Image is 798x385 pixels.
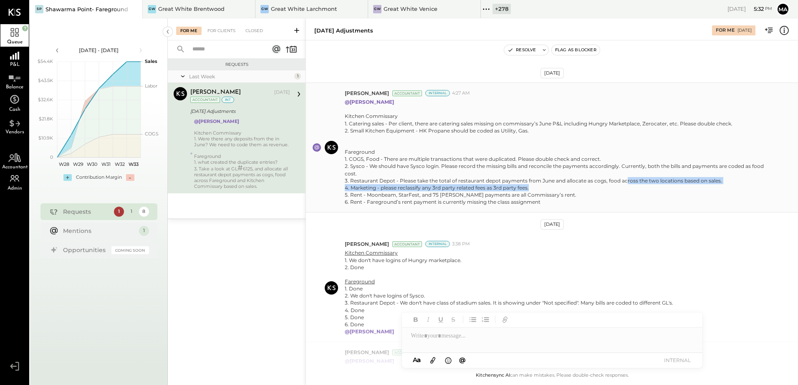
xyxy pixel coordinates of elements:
div: Contribution Margin [76,174,122,181]
div: 5. Done [345,314,673,321]
text: $10.9K [38,135,53,141]
div: 1 [294,73,301,80]
div: Opportunities [63,246,107,254]
div: 1 [139,226,149,236]
text: $54.4K [38,58,53,64]
div: 1. Were there any deposits from the in June? We need to code them as revenue. [194,136,290,147]
div: Shawarma Point- Fareground [45,5,128,13]
span: Cash [9,107,20,112]
div: 3. Restaurant Depot - We don't have class of stadium sales. It is showing under "Not specified". ... [345,299,673,306]
div: [DATE] [737,27,752,33]
div: Fareground [194,153,290,159]
a: P&L [0,47,29,69]
div: Accountant [190,97,220,103]
button: INTERNAL [661,355,694,366]
div: For Me [176,27,202,35]
strong: @[PERSON_NAME] [345,358,394,364]
div: Requests [172,62,301,67]
div: Internal [425,90,450,96]
u: Kitchen Commissary [345,250,398,256]
div: + [63,174,72,181]
text: W32 [115,161,125,167]
div: int [222,97,234,103]
text: $43.5K [38,77,53,83]
span: Admin [8,186,22,191]
button: Aa [410,355,424,365]
button: Italic [423,314,434,325]
span: # [237,163,243,172]
button: Ma [776,2,790,16]
span: [PERSON_NAME] [345,90,389,97]
a: Balance [0,69,29,92]
div: [DATE] [274,89,290,96]
text: W30 [86,161,97,167]
div: SP [35,5,43,13]
text: Sales [145,58,157,64]
div: Great White Larchmont [271,5,337,13]
div: [DATE] Adjustments [190,107,288,115]
div: Great White Brentwood [158,5,225,13]
strong: @[PERSON_NAME] [345,99,394,105]
span: Queue [7,40,23,45]
text: 0 [50,154,53,160]
span: Balance [6,85,23,90]
button: Underline [435,314,446,325]
button: @ [457,355,468,365]
div: For Clients [203,27,240,35]
text: W31 [101,161,110,167]
div: [DATE] [540,68,564,78]
div: 2. We don't have logins of Sysco. [345,292,673,299]
button: Flag as Blocker [552,45,600,55]
div: Coming Soon [111,246,149,254]
div: Kitchen Commissary [194,130,290,136]
div: 6. Done [345,321,673,328]
text: W33 [129,161,139,167]
span: [PERSON_NAME] [345,240,389,247]
div: Accountant [392,90,422,96]
a: Accountant [0,149,29,172]
text: $32.6K [38,97,53,102]
span: 4:27 AM [452,90,470,97]
div: GW [260,5,269,13]
strong: @[PERSON_NAME] [345,328,394,335]
a: Cash [0,92,29,114]
div: Requests [63,207,110,216]
div: Closed [241,27,267,35]
button: Strikethrough [448,314,459,325]
span: Accountant [2,165,28,170]
span: Vendors [5,130,24,135]
text: COGS [145,131,159,137]
div: + 278 [492,4,511,14]
div: 4. Done [345,307,673,314]
u: Fareground [345,278,375,285]
div: 1 [114,207,124,217]
div: Kitchen Commissary 1. Catering sales - Per client, there are catering sales missing on commissary... [345,112,769,205]
div: - [126,174,134,181]
button: Ordered List [480,314,491,325]
div: Internal [425,241,450,247]
div: 8 [139,207,149,217]
button: Add URL [500,314,510,325]
div: 1. We don't have logins of Hungry marketplace. [345,257,673,264]
span: a [417,356,421,364]
div: 1 [126,207,136,217]
strong: @[PERSON_NAME] [194,118,239,124]
div: GW [148,5,156,13]
div: [DATE] [540,219,564,230]
div: [DATE] [727,5,772,13]
div: Accountant [392,241,422,247]
div: Last Week [189,73,292,80]
span: [PERSON_NAME] [345,349,389,356]
div: [PERSON_NAME] [190,88,241,97]
button: Resolve [504,45,539,55]
div: Mentions [63,227,135,235]
div: 3. Take a look at GL 6125, and allocate all restaurant depot payments as cogs, food across Faregr... [194,165,290,189]
a: Queue [0,24,29,47]
div: [DATE] - [DATE] [63,47,134,54]
text: $21.8K [39,116,53,122]
div: For Me [716,27,735,34]
button: Bold [410,314,421,325]
text: W29 [73,161,83,167]
span: P&L [10,62,20,67]
text: Labor [145,83,157,89]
